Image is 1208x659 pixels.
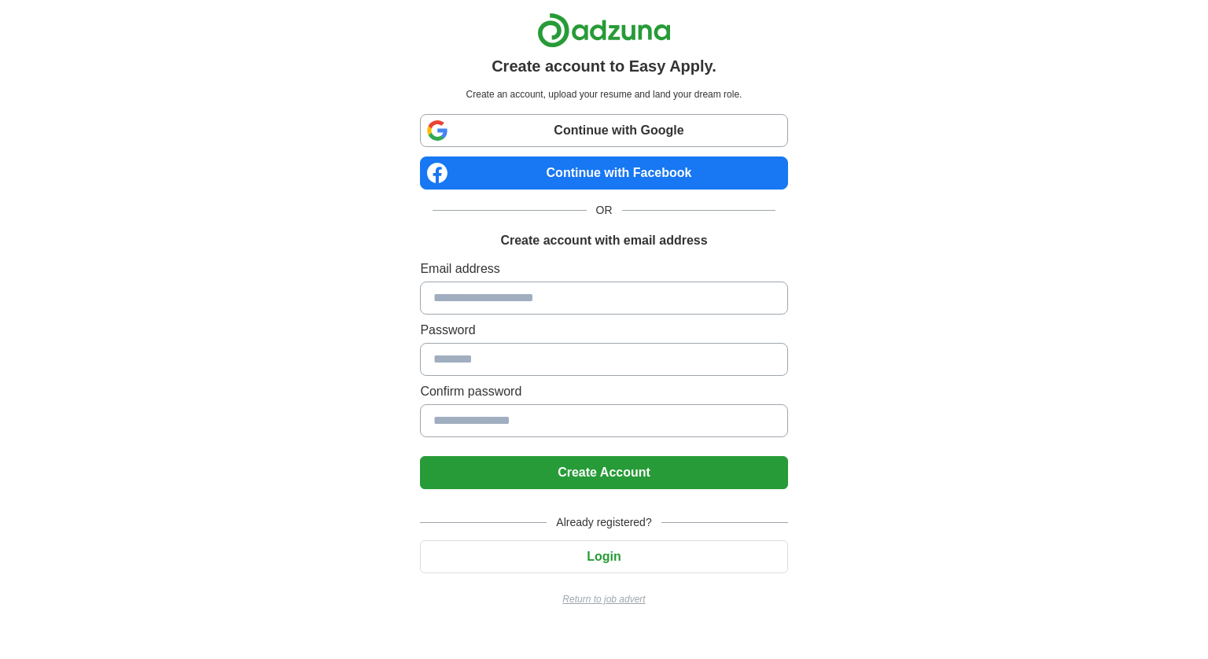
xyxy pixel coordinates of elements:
h1: Create account with email address [500,231,707,250]
label: Confirm password [420,382,787,401]
label: Email address [420,260,787,278]
label: Password [420,321,787,340]
h1: Create account to Easy Apply. [492,54,716,78]
button: Create Account [420,456,787,489]
a: Login [420,550,787,563]
span: OR [587,202,622,219]
button: Login [420,540,787,573]
span: Already registered? [547,514,661,531]
a: Return to job advert [420,592,787,606]
img: Adzuna logo [537,13,671,48]
a: Continue with Facebook [420,156,787,190]
p: Create an account, upload your resume and land your dream role. [423,87,784,101]
a: Continue with Google [420,114,787,147]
